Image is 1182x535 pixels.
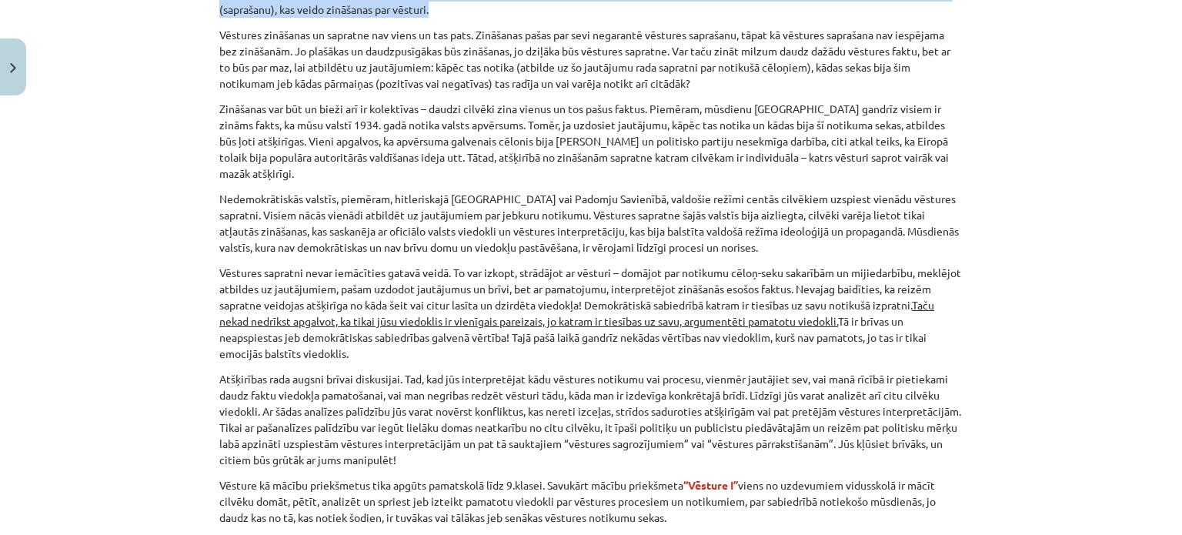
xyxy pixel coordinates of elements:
p: Atšķirības rada augsni brīvai diskusijai. Tad, kad jūs interpretējat kādu vēstures notikumu vai p... [219,371,963,468]
p: Vēsture kā mācību priekšmetus tika apgūts pamatskolā līdz 9.klasei. Savukārt mācību priekšmeta vi... [219,477,963,526]
u: Taču nekad nedrīkst apgalvot, ka tikai jūsu viedoklis ir vienīgais pareizais, jo katram ir tiesīb... [219,298,934,328]
p: Vēstures zināšanas un sapratne nav viens un tas pats. Zināšanas pašas par sevi negarantē vēstures... [219,27,963,92]
p: Zināšanas var būt un bieži arī ir kolektīvas – daudzi cilvēki zina vienus un tos pašus faktus. Pi... [219,101,963,182]
p: Nedemokrātiskās valstīs, piemēram, hitleriskajā [GEOGRAPHIC_DATA] vai Padomju Savienībā, valdošie... [219,191,963,256]
strong: “Vēsture I” [683,478,738,492]
img: icon-close-lesson-0947bae3869378f0d4975bcd49f059093ad1ed9edebbc8119c70593378902aed.svg [10,63,16,73]
p: Vēstures sapratni nevar iemācīties gatavā veidā. To var izkopt, strādājot ar vēsturi – domājot pa... [219,265,963,362]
